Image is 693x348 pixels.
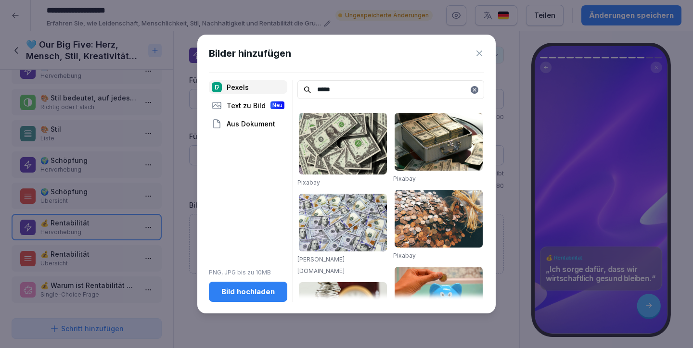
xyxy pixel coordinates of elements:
[395,113,483,171] img: pexels-photo-259027.jpeg
[217,286,280,297] div: Bild hochladen
[270,101,284,109] div: Neu
[209,46,291,61] h1: Bilder hinzufügen
[395,190,483,248] img: pexels-photo-259165.jpeg
[212,82,222,92] img: pexels.png
[299,113,387,174] img: dollar-currency-money-us-dollar-47344.jpeg
[393,252,416,259] a: Pixabay
[209,117,287,130] div: Aus Dokument
[299,282,387,340] img: coins-currency-investment-insurance-128867.jpeg
[393,175,416,182] a: Pixabay
[297,179,320,186] a: Pixabay
[299,194,387,251] img: pexels-photo-3483098.jpeg
[209,268,287,277] p: PNG, JPG bis zu 10MB
[297,256,345,274] a: [PERSON_NAME] [DOMAIN_NAME]
[209,99,287,112] div: Text zu Bild
[209,282,287,302] button: Bild hochladen
[395,267,483,324] img: pexels-photo-1602726.jpeg
[209,80,287,94] div: Pexels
